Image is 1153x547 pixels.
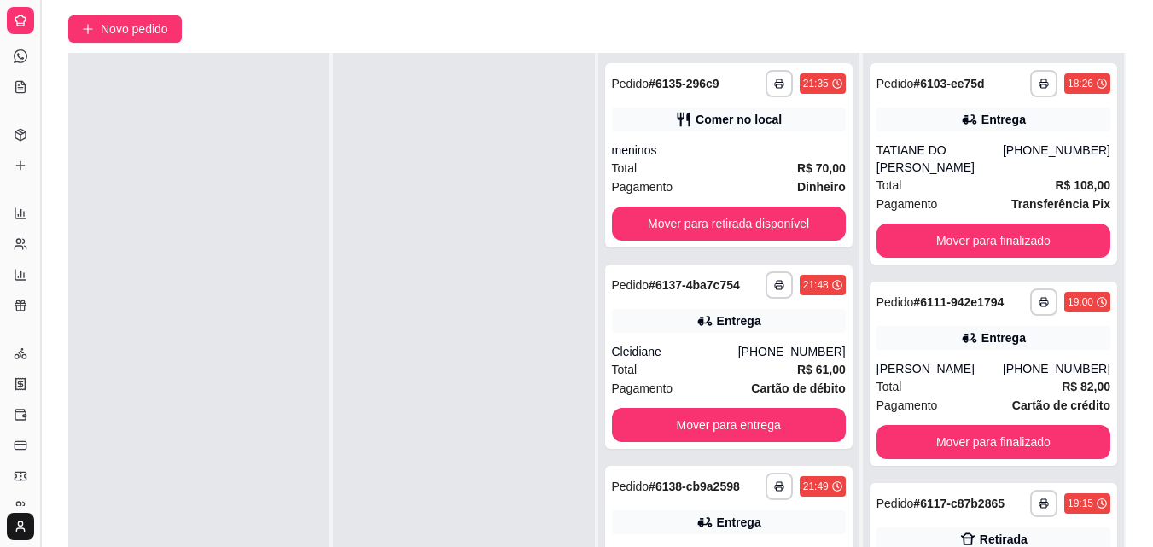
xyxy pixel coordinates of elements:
strong: # 6103-ee75d [913,77,984,90]
strong: R$ 108,00 [1055,178,1110,192]
div: 21:49 [803,480,829,493]
span: Pagamento [876,195,938,213]
strong: # 6111-942e1794 [913,295,1004,309]
div: 19:15 [1068,497,1093,510]
span: Pedido [876,497,914,510]
div: 19:00 [1068,295,1093,309]
div: [PHONE_NUMBER] [738,343,846,360]
span: Total [876,377,902,396]
div: Entrega [717,514,761,531]
div: Entrega [717,312,761,329]
span: Pagamento [612,379,673,398]
strong: # 6117-c87b2865 [913,497,1005,510]
span: Pedido [612,278,649,292]
span: Total [612,360,638,379]
span: Pedido [876,77,914,90]
strong: Transferência Pix [1011,197,1110,211]
span: plus [82,23,94,35]
div: meninos [612,142,846,159]
span: Pedido [612,480,649,493]
span: Total [876,176,902,195]
strong: Cartão de débito [751,381,845,395]
div: 18:26 [1068,77,1093,90]
strong: # 6138-cb9a2598 [649,480,740,493]
div: [PHONE_NUMBER] [1003,142,1110,176]
strong: # 6137-4ba7c754 [649,278,740,292]
div: Cleidiane [612,343,738,360]
span: Pedido [876,295,914,309]
div: Entrega [981,111,1026,128]
div: Comer no local [696,111,782,128]
div: [PERSON_NAME] [876,360,1003,377]
span: Total [612,159,638,177]
strong: Dinheiro [797,180,846,194]
button: Mover para finalizado [876,224,1110,258]
strong: R$ 61,00 [797,363,846,376]
div: 21:48 [803,278,829,292]
div: [PHONE_NUMBER] [1003,360,1110,377]
button: Novo pedido [68,15,182,43]
button: Mover para retirada disponível [612,207,846,241]
button: Mover para finalizado [876,425,1110,459]
span: Pagamento [612,177,673,196]
strong: Cartão de crédito [1012,399,1110,412]
span: Novo pedido [101,20,168,38]
div: 21:35 [803,77,829,90]
span: Pagamento [876,396,938,415]
strong: # 6135-296c9 [649,77,719,90]
button: Mover para entrega [612,408,846,442]
div: Entrega [981,329,1026,346]
span: Pedido [612,77,649,90]
div: TATIANE DO [PERSON_NAME] [876,142,1003,176]
strong: R$ 70,00 [797,161,846,175]
strong: R$ 82,00 [1062,380,1110,393]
